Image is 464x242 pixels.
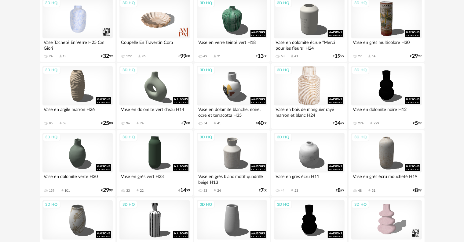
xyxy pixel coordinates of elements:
[49,189,55,193] div: 139
[101,54,113,59] div: € 99
[367,54,372,59] span: Download icon
[197,38,267,51] div: Vase en verre teinté vert H18
[258,54,264,59] span: 13
[140,121,144,126] div: 74
[415,188,418,193] span: 8
[120,133,137,141] div: 3D HQ
[352,66,369,74] div: 3D HQ
[126,54,132,59] div: 122
[203,189,207,193] div: 33
[101,121,113,126] div: € 00
[142,54,145,59] div: 76
[351,173,422,185] div: Vase en grès écru moucheté H19
[42,173,113,185] div: Vase en dolomite verte H30
[271,130,347,196] a: 3D HQ Vase en grès écru H11 44 Download icon 23 €899
[120,66,137,74] div: 3D HQ
[42,105,113,118] div: Vase en argile marron H26
[197,66,215,74] div: 3D HQ
[374,121,379,126] div: 229
[412,54,418,59] span: 29
[40,63,115,129] a: 3D HQ Vase en argile marron H26 85 Download icon 58 €2500
[181,121,190,126] div: € 00
[349,63,424,129] a: 3D HQ Vase en dolomite noire H12 274 Download icon 229 €599
[290,188,294,193] span: Download icon
[126,189,130,193] div: 33
[358,121,364,126] div: 274
[281,54,284,59] div: 63
[43,201,60,208] div: 3D HQ
[333,54,345,59] div: € 99
[178,54,190,59] div: € 00
[258,121,264,126] span: 40
[413,121,422,126] div: € 99
[63,121,67,126] div: 58
[217,54,221,59] div: 31
[137,54,142,59] span: Download icon
[358,189,362,193] div: 48
[197,133,215,141] div: 3D HQ
[338,188,341,193] span: 8
[42,38,113,51] div: Vase Tacheté En Verre H25 Cm Giori
[274,38,344,51] div: Vase en dolomite écrue "Merci pour les fleurs" H24
[372,189,375,193] div: 31
[65,189,70,193] div: 101
[274,133,292,141] div: 3D HQ
[58,54,63,59] span: Download icon
[117,63,192,129] a: 3D HQ Vase en dolomite vert d'eau H14 96 Download icon 74 €700
[336,188,345,193] div: € 99
[119,105,190,118] div: Vase en dolomite vert d'eau H14
[194,130,270,196] a: 3D HQ Vase en grès blanc motif quadrillé beige H13 33 Download icon 24 €700
[333,121,345,126] div: € 99
[358,54,362,59] div: 27
[259,188,267,193] div: € 00
[352,133,369,141] div: 3D HQ
[63,54,67,59] div: 13
[119,173,190,185] div: Vase en grès vert H23
[335,54,341,59] span: 19
[413,188,422,193] div: € 99
[197,201,215,208] div: 3D HQ
[213,121,217,126] span: Download icon
[369,121,374,126] span: Download icon
[274,66,292,74] div: 3D HQ
[49,54,53,59] div: 24
[103,188,109,193] span: 29
[256,121,267,126] div: € 00
[203,121,207,126] div: 54
[60,188,65,193] span: Download icon
[43,133,60,141] div: 3D HQ
[352,201,369,208] div: 3D HQ
[256,54,267,59] div: € 00
[101,188,113,193] div: € 99
[103,54,109,59] span: 32
[294,54,298,59] div: 41
[135,188,140,193] span: Download icon
[271,63,347,129] a: 3D HQ Vase en bois de manguier rayé marron et blanc H24 €3499
[372,54,375,59] div: 14
[140,189,144,193] div: 22
[58,121,63,126] span: Download icon
[119,38,190,51] div: Coupelle En Travertin Cora
[351,105,422,118] div: Vase en dolomite noire H12
[349,130,424,196] a: 3D HQ Vase en grès écru moucheté H19 48 Download icon 31 €899
[213,54,217,59] span: Download icon
[410,54,422,59] div: € 99
[213,188,217,193] span: Download icon
[281,189,284,193] div: 44
[135,121,140,126] span: Download icon
[49,121,53,126] div: 85
[274,173,344,185] div: Vase en grès écru H11
[43,66,60,74] div: 3D HQ
[103,121,109,126] span: 25
[274,105,344,118] div: Vase en bois de manguier rayé marron et blanc H24
[335,121,341,126] span: 34
[197,173,267,185] div: Vase en grès blanc motif quadrillé beige H13
[126,121,130,126] div: 96
[194,63,270,129] a: 3D HQ Vase en dolomite blanche, noire, ocre et terracotta H35 54 Download icon 41 €4000
[290,54,294,59] span: Download icon
[180,188,186,193] span: 14
[183,121,186,126] span: 7
[415,121,418,126] span: 5
[294,189,298,193] div: 23
[261,188,264,193] span: 7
